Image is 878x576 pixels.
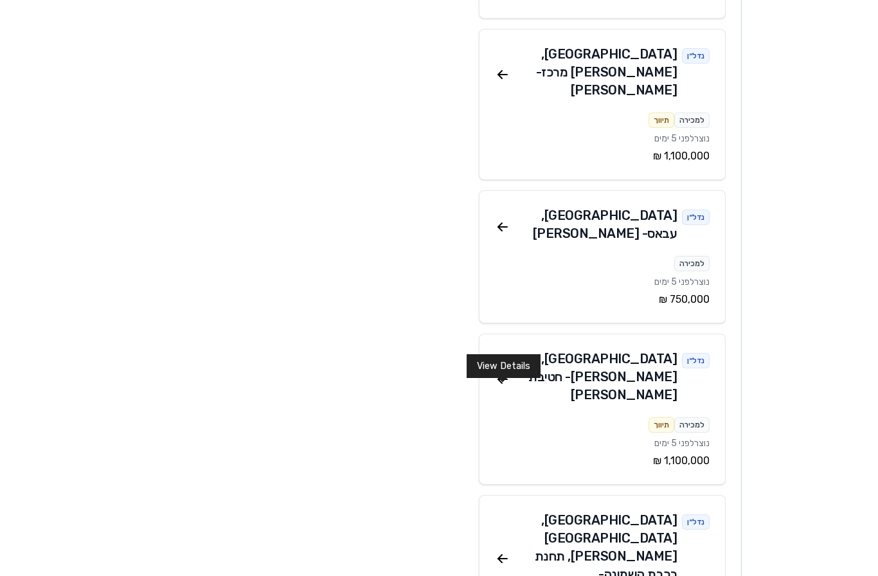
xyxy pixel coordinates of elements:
div: ‏1,100,000 ‏₪ [495,453,710,469]
div: ‏750,000 ‏₪ [495,292,710,307]
div: ‏1,100,000 ‏₪ [495,148,710,164]
div: למכירה [674,417,710,433]
div: נדל״ן [682,353,710,368]
div: למכירה [674,113,710,128]
div: נדל״ן [682,514,710,530]
div: נדל״ן [682,48,710,64]
span: נוצר לפני 5 ימים [654,133,710,144]
div: למכירה [674,256,710,271]
div: נדל״ן [682,210,710,225]
div: [GEOGRAPHIC_DATA] , נווה [PERSON_NAME] - חטיבת [PERSON_NAME] [510,350,677,404]
span: נוצר לפני 5 ימים [654,438,710,449]
div: [GEOGRAPHIC_DATA] , עבאס - [PERSON_NAME] [510,206,677,242]
span: נוצר לפני 5 ימים [654,276,710,287]
div: תיווך [649,113,674,128]
div: [GEOGRAPHIC_DATA] , [PERSON_NAME] מרכז - [PERSON_NAME] [510,45,677,99]
div: תיווך [649,417,674,433]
